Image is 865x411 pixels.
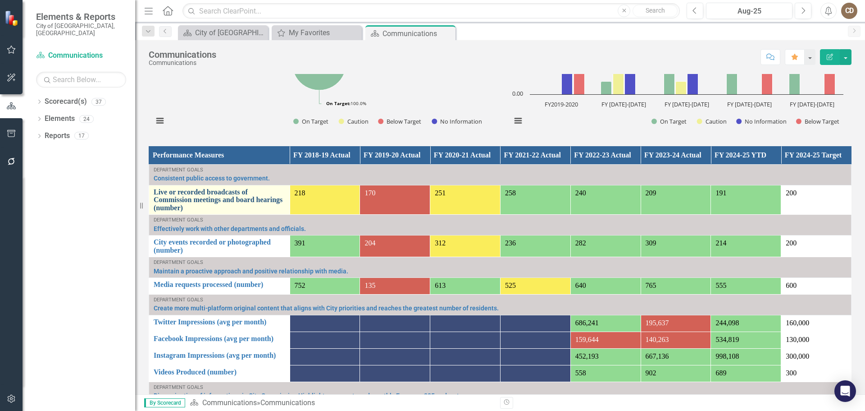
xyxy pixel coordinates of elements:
[195,27,266,38] div: City of [GEOGRAPHIC_DATA]
[786,282,797,289] span: 600
[574,56,585,95] path: FY2019-2020, 3. Below Target.
[435,239,446,247] span: 312
[36,72,126,88] input: Search Below...
[260,398,315,407] div: Communications
[646,7,665,14] span: Search
[574,56,835,95] g: Below Target, bar series 4 of 4 with 5 bars.
[715,319,739,327] span: 244,098
[149,315,290,332] td: Double-Click to Edit Right Click for Context Menu
[781,365,851,382] td: Double-Click to Edit
[79,115,94,123] div: 24
[512,115,524,127] button: View chart menu, Year Over Year Performance
[154,238,285,254] a: City events recorded or photographed (number)
[786,369,797,377] span: 300
[149,365,290,382] td: Double-Click to Edit Right Click for Context Menu
[154,188,285,212] a: Live or recorded broadcasts of Commission meetings and board hearings (number)
[149,50,216,60] div: Communications
[824,69,835,95] path: FY 2023-2024, 2. Below Target.
[715,352,739,360] span: 998,108
[36,22,126,37] small: City of [GEOGRAPHIC_DATA], [GEOGRAPHIC_DATA]
[364,239,375,247] span: 204
[202,398,257,407] a: Communications
[435,282,446,289] span: 613
[289,27,360,38] div: My Favorites
[762,69,773,95] path: FY 2022-2023, 2. Below Target.
[505,239,516,247] span: 236
[781,332,851,348] td: Double-Click to Edit
[45,114,75,124] a: Elements
[5,10,20,26] img: ClearPoint Strategy
[154,297,847,303] div: Department Goals
[149,60,216,66] div: Communications
[154,115,166,127] button: View chart menu, Monthly Performance
[646,369,656,377] span: 902
[786,239,797,247] span: 200
[154,318,285,326] a: Twitter Impressions (avg per month)
[736,117,786,125] button: Show No Information
[781,278,851,295] td: Double-Click to Edit
[149,348,290,365] td: Double-Click to Edit Right Click for Context Menu
[715,336,739,343] span: 534,819
[154,305,847,312] a: Create more multi-platform original content that aligns with City priorities and reaches the grea...
[144,398,185,407] span: By Scorecard
[745,117,787,125] text: No Information
[182,3,680,19] input: Search ClearPoint...
[646,319,669,327] span: 195,637
[664,69,675,95] path: FY 2021-2022, 2. On Target.
[786,319,809,327] span: 160,000
[715,369,726,377] span: 689
[651,117,687,125] button: Show On Target
[154,368,285,376] a: Videos Produced (number)
[786,352,809,360] span: 300,000
[154,175,847,182] a: Consistent public access to government.
[676,82,687,95] path: FY 2021-2022, 1. Caution.
[505,189,516,197] span: 258
[551,69,810,95] g: Caution, bar series 2 of 4 with 5 bars.
[781,236,851,257] td: Double-Click to Edit
[149,164,851,185] td: Double-Click to Edit Right Click for Context Menu
[190,398,493,408] div: »
[378,117,422,125] button: Show Below Target
[36,51,126,61] a: Communications
[781,315,851,332] td: Double-Click to Edit
[36,11,126,22] span: Elements & Reports
[633,5,678,17] button: Search
[575,239,586,247] span: 282
[715,239,726,247] span: 214
[326,100,351,106] tspan: On Target:
[505,282,516,289] span: 525
[432,117,482,125] button: Show No Information
[601,82,612,95] path: FY 2020-2021, 1. On Target.
[149,332,290,348] td: Double-Click to Edit Right Click for Context Menu
[435,189,446,197] span: 251
[841,3,857,19] div: CD
[149,236,290,257] td: Double-Click to Edit Right Click for Context Menu
[545,100,578,108] text: FY2019-2020
[382,28,453,39] div: Communications
[180,27,266,38] a: City of [GEOGRAPHIC_DATA]
[715,282,726,289] span: 555
[727,100,772,108] text: FY [DATE]-[DATE]
[709,6,789,17] div: Aug-25
[646,282,656,289] span: 765
[697,117,727,125] button: Show Caution
[326,100,366,106] text: 100.0%
[274,27,360,38] a: My Favorites
[295,282,305,289] span: 752
[646,239,656,247] span: 309
[149,295,851,315] td: Double-Click to Edit Right Click for Context Menu
[790,100,834,108] text: FY [DATE]-[DATE]
[45,97,87,107] a: Scorecard(s)
[601,100,646,108] text: FY [DATE]-[DATE]
[91,98,106,106] div: 37
[149,278,290,295] td: Double-Click to Edit Right Click for Context Menu
[646,336,669,343] span: 140,263
[786,189,797,197] span: 200
[149,215,851,236] td: Double-Click to Edit Right Click for Context Menu
[834,380,856,402] div: Open Intercom Messenger
[575,352,599,360] span: 452,193
[295,189,305,197] span: 218
[154,226,847,232] a: Effectively work with other departments and officials.
[154,385,847,390] div: Department Goals
[149,185,290,215] td: Double-Click to Edit Right Click for Context Menu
